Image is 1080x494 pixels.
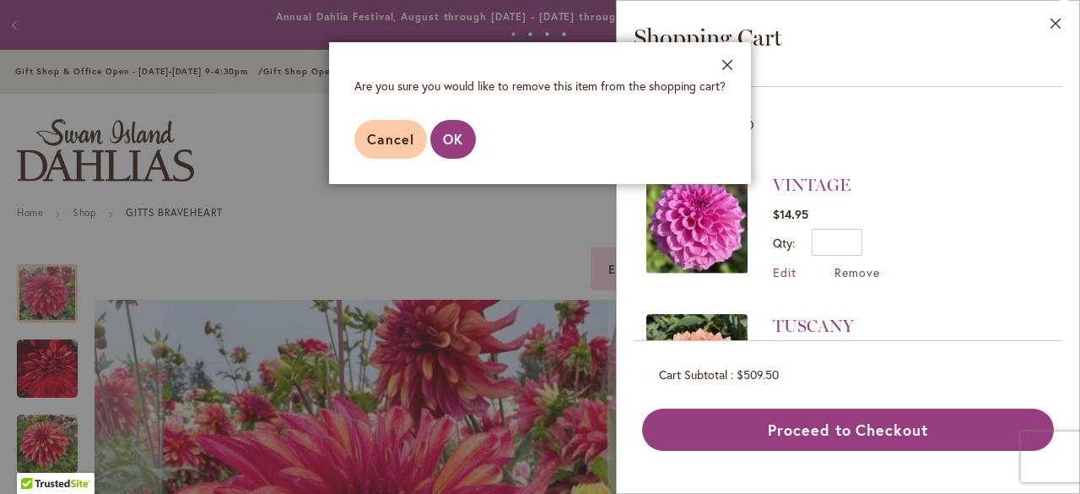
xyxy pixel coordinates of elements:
span: OK [443,130,463,148]
a: Remove [834,264,880,280]
a: VINTAGE [646,173,748,280]
iframe: Launch Accessibility Center [13,434,60,481]
img: VINTAGE [646,173,748,274]
a: Edit [773,264,796,280]
button: Proceed to Checkout [642,409,1054,451]
label: Qty [773,235,795,251]
button: OK [430,120,476,159]
a: TUSCANY [646,314,748,421]
a: VINTAGE [773,175,850,195]
span: $14.95 [773,206,808,222]
span: Cart Subtotal [659,366,727,383]
button: Cancel [354,120,427,159]
a: TUSCANY [773,316,854,336]
div: Are you sure you would like to remove this item from the shopping cart? [354,78,726,95]
span: Shopping Cart [634,23,782,52]
img: TUSCANY [646,314,748,415]
span: Cancel [367,130,414,148]
span: $509.50 [737,366,779,383]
